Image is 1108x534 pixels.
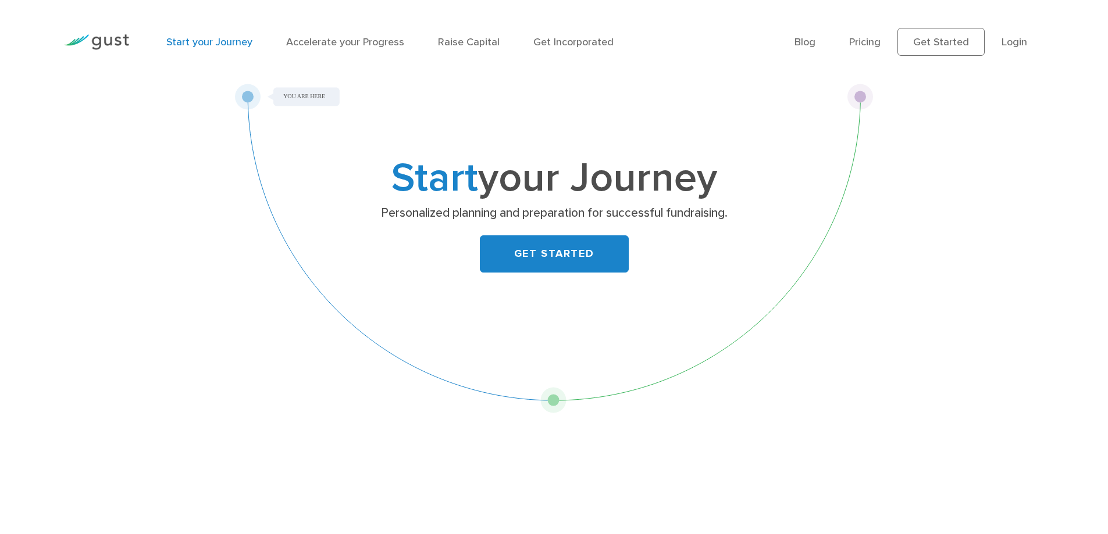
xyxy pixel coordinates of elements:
h1: your Journey [325,160,784,197]
span: Start [391,153,478,202]
img: Gust Logo [64,34,129,50]
a: Blog [795,36,815,48]
a: Get Incorporated [533,36,614,48]
a: Login [1002,36,1027,48]
a: Accelerate your Progress [286,36,404,48]
a: Raise Capital [438,36,500,48]
a: Start your Journey [166,36,252,48]
a: GET STARTED [480,235,629,273]
p: Personalized planning and preparation for successful fundraising. [329,205,779,221]
a: Pricing [849,36,881,48]
a: Get Started [897,28,985,56]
